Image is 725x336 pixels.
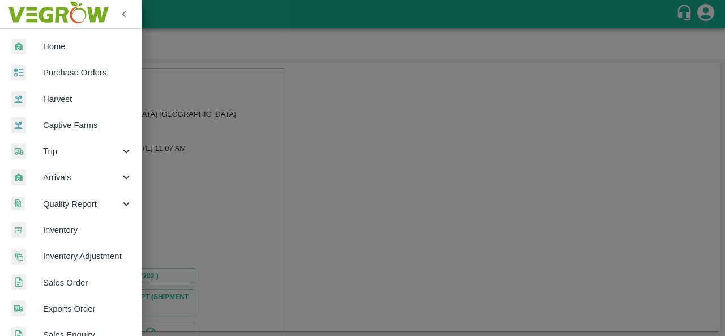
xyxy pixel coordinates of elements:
img: whArrival [11,39,26,55]
span: Trip [43,145,120,158]
img: sales [11,274,26,291]
img: harvest [11,117,26,134]
span: Arrivals [43,171,120,184]
span: Exports Order [43,303,133,315]
img: whArrival [11,169,26,186]
img: delivery [11,143,26,160]
span: Captive Farms [43,119,133,131]
span: Inventory Adjustment [43,250,133,262]
img: harvest [11,91,26,108]
img: inventory [11,248,26,265]
span: Purchase Orders [43,66,133,79]
span: Harvest [43,93,133,105]
span: Sales Order [43,277,133,289]
span: Inventory [43,224,133,236]
img: whInventory [11,222,26,239]
img: reciept [11,65,26,81]
span: Quality Report [43,198,120,210]
img: qualityReport [11,197,25,211]
span: Home [43,40,133,53]
img: shipments [11,300,26,317]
